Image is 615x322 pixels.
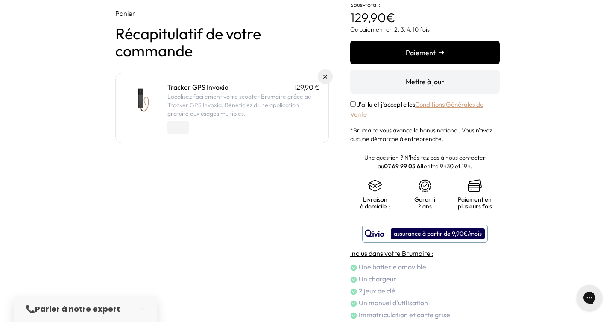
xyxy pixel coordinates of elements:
[350,286,500,296] li: 2 jeux de clé
[115,25,329,59] h1: Récapitulatif de votre commande
[323,75,327,79] img: Supprimer du panier
[350,310,500,320] li: Immatriculation et carte grise
[409,196,442,210] p: Garanti 2 ans
[350,1,381,9] span: Sous-total :
[350,298,500,308] li: Un manuel d'utilisation
[350,70,500,94] button: Mettre à jour
[458,196,492,210] p: Paiement en plusieurs fois
[439,50,444,55] img: right-arrow.png
[572,282,606,313] iframe: Gorgias live chat messenger
[418,179,432,193] img: certificat-de-garantie.png
[350,262,500,272] li: Une batterie amovible
[368,179,382,193] img: shipping.png
[350,100,483,118] label: J'ai lu et j'accepte les
[115,8,329,18] p: Panier
[359,196,392,210] p: Livraison à domicile :
[350,288,357,295] img: check.png
[294,82,320,92] p: 129,90 €
[124,82,161,118] img: Tracker GPS Invoxia
[350,126,500,143] p: *Brumaire vous avance le bonus national. Vous n'avez aucune démarche à entreprendre.
[350,153,500,170] p: Une question ? N'hésitez pas à nous contacter au entre 9h30 et 19h.
[365,228,384,239] img: logo qivio
[350,41,500,64] button: Paiement
[468,179,482,193] img: credit-cards.png
[350,9,386,26] span: 129,90
[362,225,488,243] button: assurance à partir de 9,90€/mois
[167,83,228,91] a: Tracker GPS Invoxia
[391,228,485,239] div: assurance à partir de 9,90€/mois
[350,25,500,34] p: Ou paiement en 2, 3, 4, 10 fois
[350,312,357,319] img: check.png
[350,274,500,284] li: Un chargeur
[167,92,320,118] p: Localisez facilement votre scooter Brumaire grâce au Tracker GPS Invoxia. Bénéficiez d'une applic...
[384,162,424,170] a: 07 69 99 05 68
[350,100,483,118] a: Conditions Générales de Vente
[350,248,500,258] h4: Inclus dans votre Brumaire :
[350,276,357,283] img: check.png
[350,300,357,307] img: check.png
[350,264,357,271] img: check.png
